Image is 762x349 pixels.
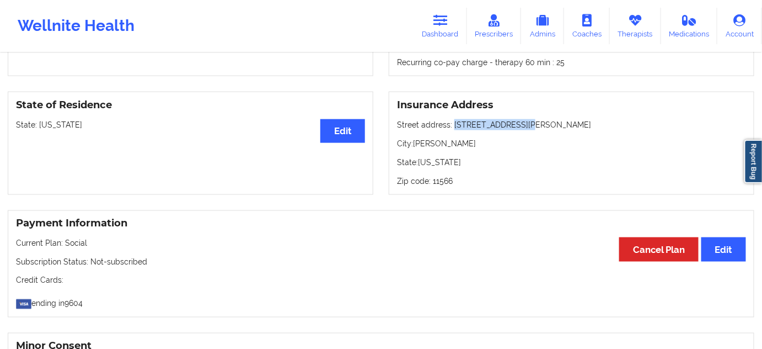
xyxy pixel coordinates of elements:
p: City: [PERSON_NAME] [397,138,746,149]
a: Medications [661,8,718,44]
h3: State of Residence [16,99,365,112]
p: State: [US_STATE] [397,157,746,168]
button: Edit [701,237,746,261]
p: State: [US_STATE] [16,119,365,130]
a: Dashboard [414,8,467,44]
p: Street address: [STREET_ADDRESS][PERSON_NAME] [397,119,746,130]
p: Recurring co-pay charge - therapy 60 min : 25 [397,57,746,68]
button: Edit [320,119,365,143]
p: Current Plan: Social [16,237,746,248]
a: Report Bug [744,140,762,183]
a: Coaches [564,8,610,44]
a: Prescribers [467,8,522,44]
h3: Insurance Address [397,99,746,112]
p: Zip code: 11566 [397,176,746,187]
a: Admins [521,8,564,44]
p: Subscription Status: Not-subscribed [16,256,746,267]
a: Account [717,8,762,44]
h3: Payment Information [16,217,746,230]
p: ending in 9604 [16,294,746,309]
p: Credit Cards: [16,275,746,286]
button: Cancel Plan [619,237,699,261]
a: Therapists [610,8,661,44]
